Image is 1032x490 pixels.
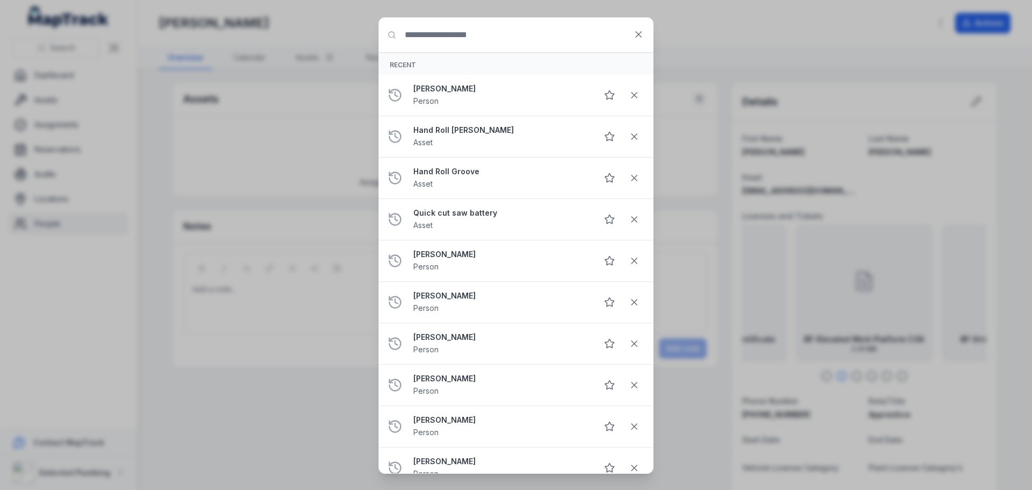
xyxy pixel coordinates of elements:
[413,290,589,301] strong: [PERSON_NAME]
[413,83,589,94] strong: [PERSON_NAME]
[413,208,589,218] strong: Quick cut saw battery
[413,290,589,314] a: [PERSON_NAME]Person
[413,125,589,148] a: Hand Roll [PERSON_NAME]Asset
[413,208,589,231] a: Quick cut saw batteryAsset
[413,249,589,273] a: [PERSON_NAME]Person
[413,373,589,397] a: [PERSON_NAME]Person
[413,332,589,343] strong: [PERSON_NAME]
[413,83,589,107] a: [PERSON_NAME]Person
[413,125,589,136] strong: Hand Roll [PERSON_NAME]
[413,262,439,271] span: Person
[413,415,589,425] strong: [PERSON_NAME]
[413,179,433,188] span: Asset
[413,456,589,480] a: [PERSON_NAME]Person
[413,386,439,395] span: Person
[390,61,416,69] span: Recent
[413,303,439,313] span: Person
[413,373,589,384] strong: [PERSON_NAME]
[413,415,589,438] a: [PERSON_NAME]Person
[413,469,439,478] span: Person
[413,138,433,147] span: Asset
[413,96,439,105] span: Person
[413,166,589,177] strong: Hand Roll Groove
[413,428,439,437] span: Person
[413,221,433,230] span: Asset
[413,345,439,354] span: Person
[413,332,589,356] a: [PERSON_NAME]Person
[413,456,589,467] strong: [PERSON_NAME]
[413,166,589,190] a: Hand Roll GrooveAsset
[413,249,589,260] strong: [PERSON_NAME]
